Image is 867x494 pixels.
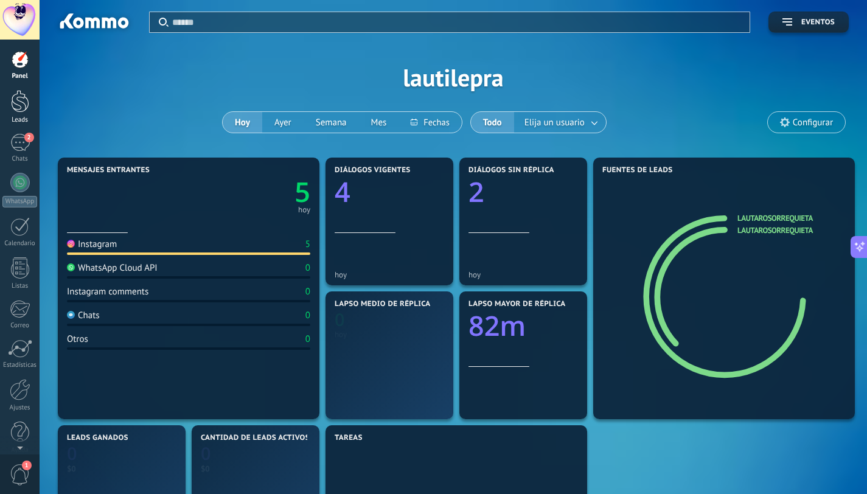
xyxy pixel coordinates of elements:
div: Otros [67,333,88,345]
div: Ajustes [2,404,38,412]
div: hoy [335,270,444,279]
span: Lapso medio de réplica [335,300,431,308]
span: Cantidad de leads activos [201,434,310,442]
a: 82m [468,307,578,344]
div: 0 [305,286,310,297]
span: Diálogos sin réplica [468,166,554,175]
button: Mes [359,112,399,133]
div: Listas [2,282,38,290]
span: Mensajes entrantes [67,166,150,175]
div: WhatsApp Cloud API [67,262,158,274]
div: Chats [67,310,100,321]
span: Diálogos vigentes [335,166,411,175]
div: Leads [2,116,38,124]
img: WhatsApp Cloud API [67,263,75,271]
span: 1 [22,461,32,470]
a: lautarosorrequieta [737,225,813,235]
button: Semana [304,112,359,133]
span: Configurar [793,117,833,128]
button: Ayer [262,112,304,133]
span: Tareas [335,434,363,442]
div: Estadísticas [2,361,38,369]
span: Eventos [801,18,835,27]
span: Lapso mayor de réplica [468,300,565,308]
button: Elija un usuario [514,112,606,133]
text: 2 [468,173,484,210]
button: Todo [471,112,514,133]
text: 0 [201,442,211,465]
div: Panel [2,72,38,80]
div: hoy [468,270,578,279]
button: Hoy [223,112,262,133]
div: Calendario [2,240,38,248]
button: Eventos [768,12,849,33]
div: 5 [305,238,310,250]
span: Elija un usuario [522,114,587,131]
text: 0 [67,442,77,465]
a: 0 [201,442,310,465]
div: hoy [298,207,310,213]
a: lautarosorrequieta [737,213,813,223]
div: 0 [305,262,310,274]
button: Fechas [399,112,461,133]
span: Leads ganados [67,434,128,442]
div: WhatsApp [2,196,37,207]
div: hoy [335,330,444,339]
div: 0 [305,333,310,345]
div: $0 [201,464,310,474]
div: Chats [2,155,38,163]
text: 82m [468,307,526,344]
img: Instagram [67,240,75,248]
text: 0 [335,308,345,332]
span: Fuentes de leads [602,166,673,175]
a: 5 [189,173,310,210]
div: 0 [305,310,310,321]
div: $0 [67,464,176,474]
div: Instagram comments [67,286,148,297]
img: Chats [67,311,75,319]
span: 2 [24,133,34,142]
a: 0 [67,442,176,465]
div: Instagram [67,238,117,250]
div: Correo [2,322,38,330]
text: 5 [294,173,310,210]
text: 4 [335,173,350,210]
